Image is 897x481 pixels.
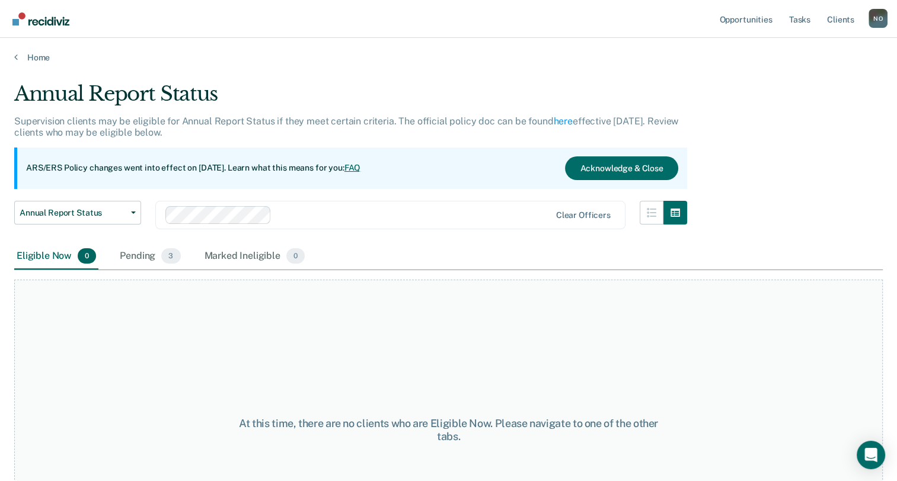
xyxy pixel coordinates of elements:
[14,116,678,138] p: Supervision clients may be eligible for Annual Report Status if they meet certain criteria. The o...
[344,163,361,172] a: FAQ
[14,82,687,116] div: Annual Report Status
[869,9,888,28] div: N O
[857,441,885,469] div: Open Intercom Messenger
[26,162,360,174] p: ARS/ERS Policy changes went into effect on [DATE]. Learn what this means for you:
[202,243,308,270] div: Marked Ineligible0
[78,248,96,264] span: 0
[161,248,180,264] span: 3
[20,208,126,218] span: Annual Report Status
[232,417,666,442] div: At this time, there are no clients who are Eligible Now. Please navigate to one of the other tabs.
[869,9,888,28] button: Profile dropdown button
[14,52,883,63] a: Home
[117,243,183,270] div: Pending3
[565,156,678,180] button: Acknowledge & Close
[14,243,98,270] div: Eligible Now0
[12,12,69,25] img: Recidiviz
[556,210,611,220] div: Clear officers
[14,201,141,225] button: Annual Report Status
[554,116,573,127] a: here
[286,248,305,264] span: 0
